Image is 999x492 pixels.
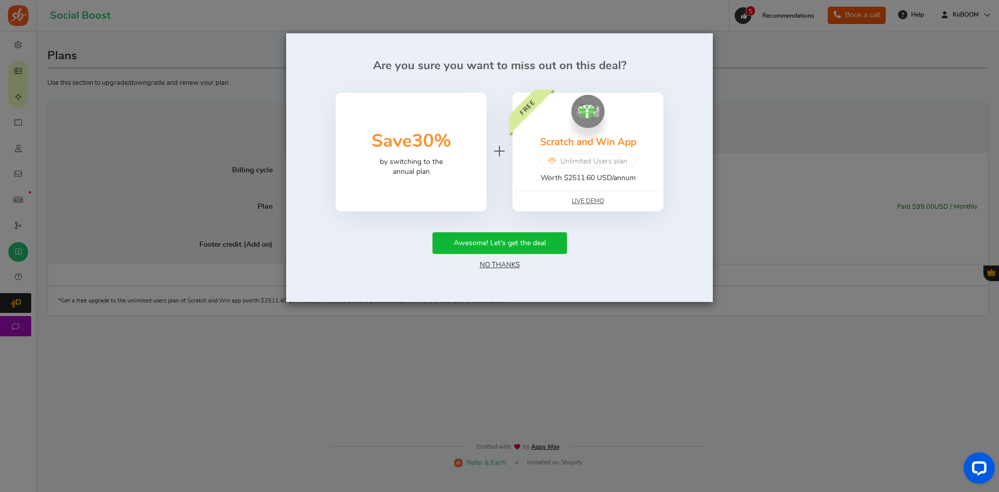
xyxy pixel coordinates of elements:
img: Scratch and Win [571,95,605,128]
button: Awesome! Let's get the deal [432,232,567,254]
h3: Save [372,127,451,157]
div: FREE [494,74,560,140]
span: 30% [412,132,451,150]
h2: Are you sure you want to miss out on this deal? [302,59,697,72]
a: Live Demo [572,197,604,206]
p: by switching to the annual plan [380,157,443,178]
p: Worth $2511.60 USD/annum [541,173,636,184]
a: Scratch and Win App [540,137,636,147]
a: No Thanks [480,261,520,269]
iframe: LiveChat chat widget [955,448,999,492]
span: Unlimited Users plan [560,157,627,167]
